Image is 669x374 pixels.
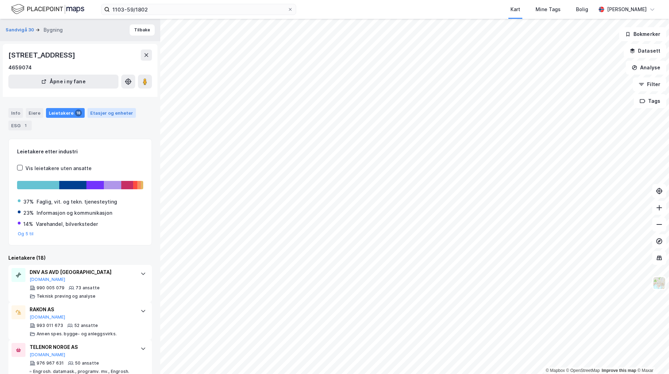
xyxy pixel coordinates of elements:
[634,94,666,108] button: Tags
[36,220,98,228] div: Varehandel, bilverksteder
[26,108,43,118] div: Eiere
[8,121,32,130] div: ESG
[22,122,29,129] div: 1
[44,26,63,34] div: Bygning
[634,341,669,374] div: Kontrollprogram for chat
[8,75,118,89] button: Åpne i ny fane
[8,49,77,61] div: [STREET_ADDRESS]
[75,360,99,366] div: 50 ansatte
[23,198,34,206] div: 37%
[74,323,98,328] div: 52 ansatte
[30,305,133,314] div: RAKON AS
[602,368,636,373] a: Improve this map
[8,108,23,118] div: Info
[37,198,117,206] div: Faglig, vit. og tekn. tjenesteyting
[23,209,34,217] div: 23%
[23,220,33,228] div: 14%
[76,285,100,291] div: 73 ansatte
[25,164,92,173] div: Vis leietakere uten ansatte
[6,26,36,33] button: Sandvigå 30
[653,276,666,290] img: Z
[619,27,666,41] button: Bokmerker
[30,314,66,320] button: [DOMAIN_NAME]
[576,5,588,14] div: Bolig
[46,108,85,118] div: Leietakere
[37,331,117,337] div: Annen spes. bygge- og anleggsvirks.
[633,77,666,91] button: Filter
[634,341,669,374] iframe: Chat Widget
[8,254,152,262] div: Leietakere (18)
[30,268,133,276] div: DNV AS AVD [GEOGRAPHIC_DATA]
[37,285,64,291] div: 990 005 079
[624,44,666,58] button: Datasett
[536,5,561,14] div: Mine Tags
[75,109,82,116] div: 18
[37,360,64,366] div: 976 967 631
[626,61,666,75] button: Analyse
[11,3,84,15] img: logo.f888ab2527a4732fd821a326f86c7f29.svg
[546,368,565,373] a: Mapbox
[37,323,63,328] div: 993 011 673
[17,147,143,156] div: Leietakere etter industri
[30,352,66,358] button: [DOMAIN_NAME]
[37,209,112,217] div: Informasjon og kommunikasjon
[8,63,32,72] div: 4659074
[130,24,155,36] button: Tilbake
[18,231,34,237] button: Og 5 til
[90,110,133,116] div: Etasjer og enheter
[37,293,95,299] div: Teknisk prøving og analyse
[30,343,133,351] div: TELENOR NORGE AS
[30,277,66,282] button: [DOMAIN_NAME]
[607,5,647,14] div: [PERSON_NAME]
[566,368,600,373] a: OpenStreetMap
[110,4,287,15] input: Søk på adresse, matrikkel, gårdeiere, leietakere eller personer
[510,5,520,14] div: Kart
